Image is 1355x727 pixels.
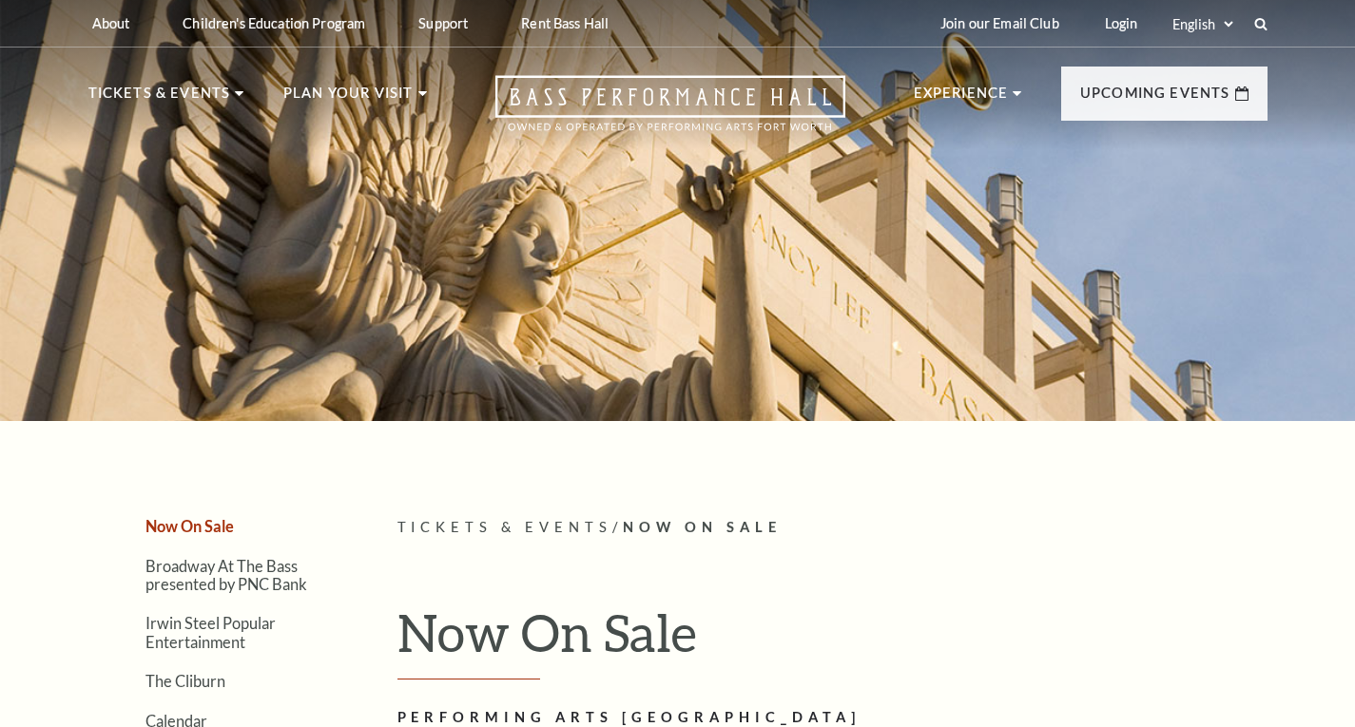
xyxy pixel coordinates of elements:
[914,82,1009,116] p: Experience
[145,672,225,690] a: The Cliburn
[397,519,613,535] span: Tickets & Events
[183,15,365,31] p: Children's Education Program
[145,614,276,650] a: Irwin Steel Popular Entertainment
[418,15,468,31] p: Support
[521,15,609,31] p: Rent Bass Hall
[145,517,234,535] a: Now On Sale
[92,15,130,31] p: About
[397,602,1268,679] h1: Now On Sale
[145,557,307,593] a: Broadway At The Bass presented by PNC Bank
[397,516,1268,540] p: /
[88,82,231,116] p: Tickets & Events
[1080,82,1230,116] p: Upcoming Events
[1169,15,1236,33] select: Select:
[283,82,414,116] p: Plan Your Visit
[623,519,782,535] span: Now On Sale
